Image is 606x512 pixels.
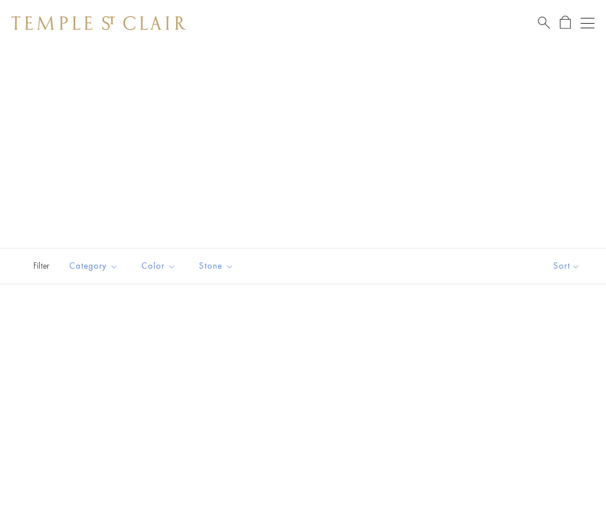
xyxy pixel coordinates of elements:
[193,259,242,273] span: Stone
[136,259,185,273] span: Color
[63,259,127,273] span: Category
[12,16,186,30] img: Temple St. Clair
[133,253,185,279] button: Color
[61,253,127,279] button: Category
[560,16,571,30] a: Open Shopping Bag
[190,253,242,279] button: Stone
[538,16,550,30] a: Search
[581,16,594,30] button: Open navigation
[528,249,606,284] button: Show sort by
